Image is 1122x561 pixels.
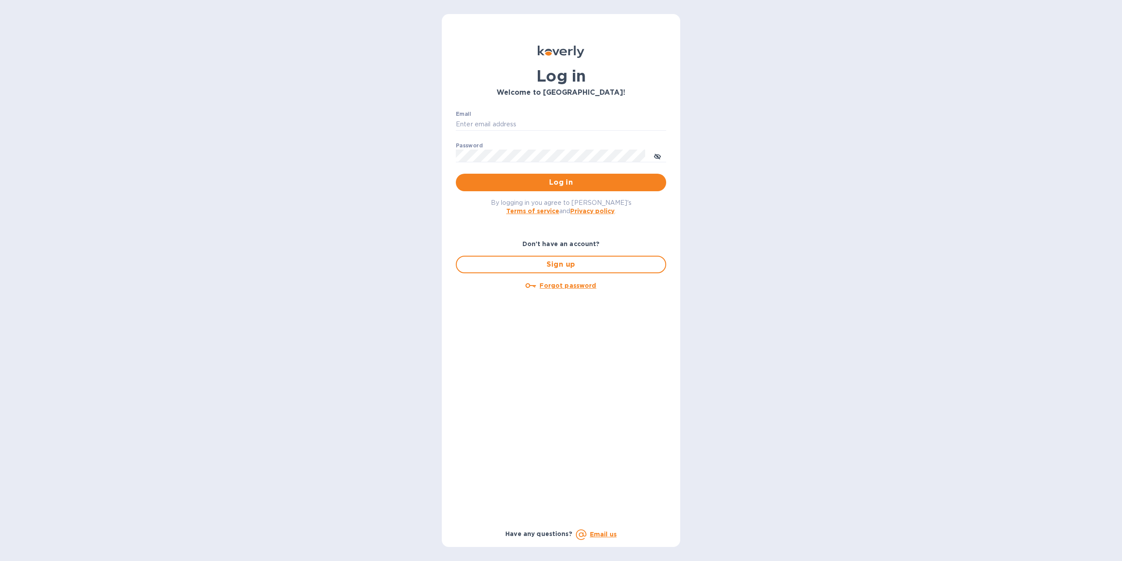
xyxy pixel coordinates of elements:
b: Have any questions? [505,530,572,537]
input: Enter email address [456,118,666,131]
a: Terms of service [506,207,559,214]
a: Email us [590,531,617,538]
span: Log in [463,177,659,188]
a: Privacy policy [570,207,614,214]
button: toggle password visibility [649,147,666,164]
u: Forgot password [540,282,596,289]
label: Password [456,143,483,148]
b: Don't have an account? [522,240,600,247]
button: Log in [456,174,666,191]
h1: Log in [456,67,666,85]
button: Sign up [456,256,666,273]
span: By logging in you agree to [PERSON_NAME]'s and . [491,199,632,214]
label: Email [456,111,471,117]
span: Sign up [464,259,658,270]
img: Koverly [538,46,584,58]
h3: Welcome to [GEOGRAPHIC_DATA]! [456,89,666,97]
